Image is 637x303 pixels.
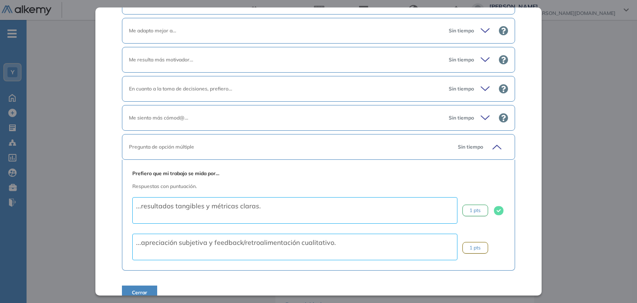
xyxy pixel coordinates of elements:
b: Prefiero que mi trabajo se mida por... [132,170,219,176]
span: 1 pts [469,244,481,252]
span: Sin tiempo [449,56,474,64]
span: Sin tiempo [458,143,483,151]
span: Sin tiempo [449,114,474,122]
span: ...resultados tangibles y métricas claras. [136,202,261,210]
span: Cerrar [132,289,147,296]
span: Me resulta más motivador... [129,56,193,63]
span: Sin tiempo [449,27,474,34]
div: Pregunta de opción múltiple [129,143,451,151]
button: Cerrar [122,286,157,300]
span: Sin tiempo [449,85,474,93]
span: Respuestas con puntuación. [132,183,197,189]
span: ...apreciación subjetiva y feedback/retroalimentación cualitativo. [136,238,336,247]
span: En cuanto a la toma de decisiones, prefiero... [129,86,232,92]
span: Me adapto mejor a... [129,27,176,34]
span: Me siento más cómod@... [129,115,188,121]
span: 1 pts [469,207,481,214]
